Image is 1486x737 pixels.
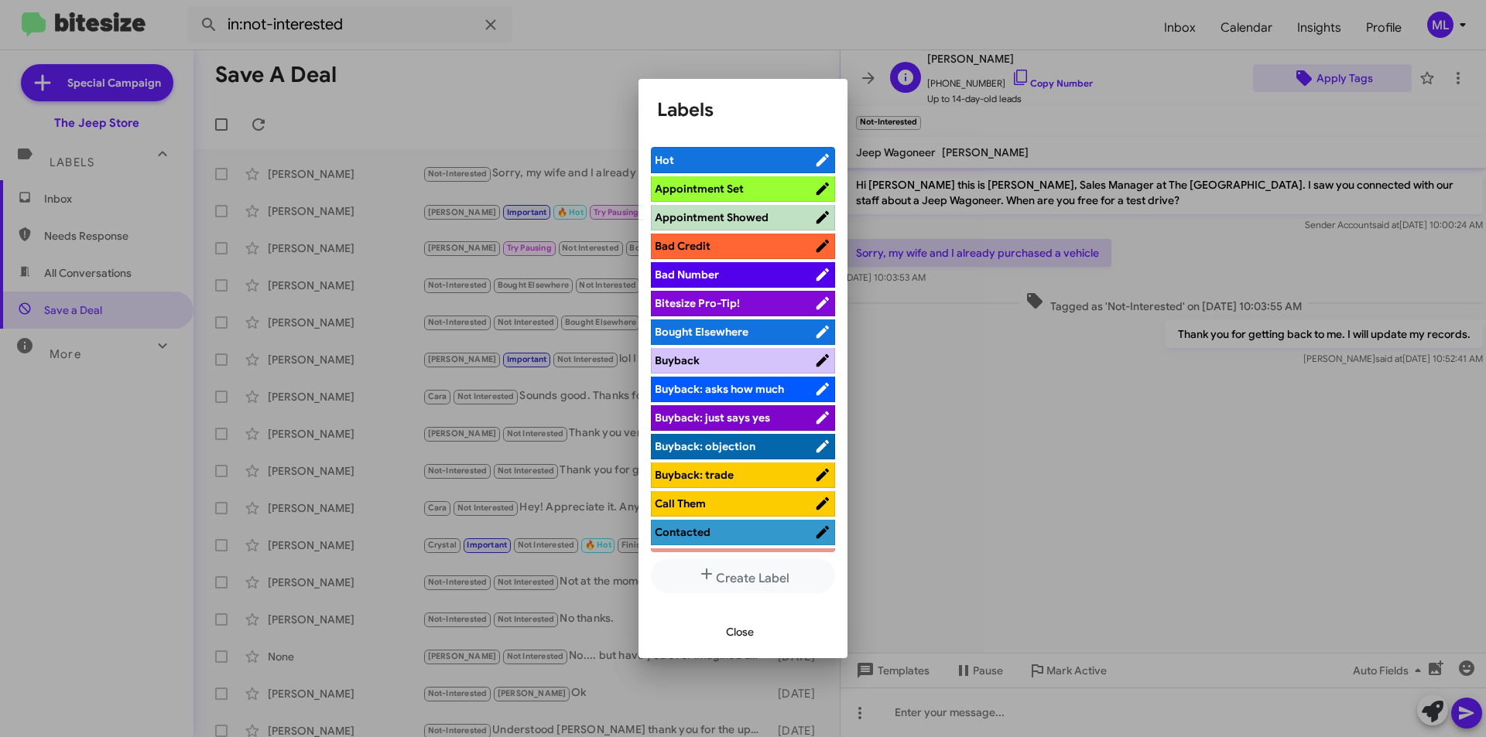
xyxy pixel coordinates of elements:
[655,382,784,396] span: Buyback: asks how much
[655,268,719,281] span: Bad Number
[651,558,835,593] button: Create Label
[655,325,748,339] span: Bought Elsewhere
[655,411,770,425] span: Buyback: just says yes
[655,239,710,253] span: Bad Credit
[655,182,744,196] span: Appointment Set
[655,468,734,482] span: Buyback: trade
[655,496,706,510] span: Call Them
[655,153,674,167] span: Hot
[657,97,829,122] h1: Labels
[655,210,769,224] span: Appointment Showed
[726,618,754,646] span: Close
[655,525,710,539] span: Contacted
[714,618,766,646] button: Close
[655,353,700,367] span: Buyback
[655,296,740,310] span: Bitesize Pro-Tip!
[655,439,755,453] span: Buyback: objection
